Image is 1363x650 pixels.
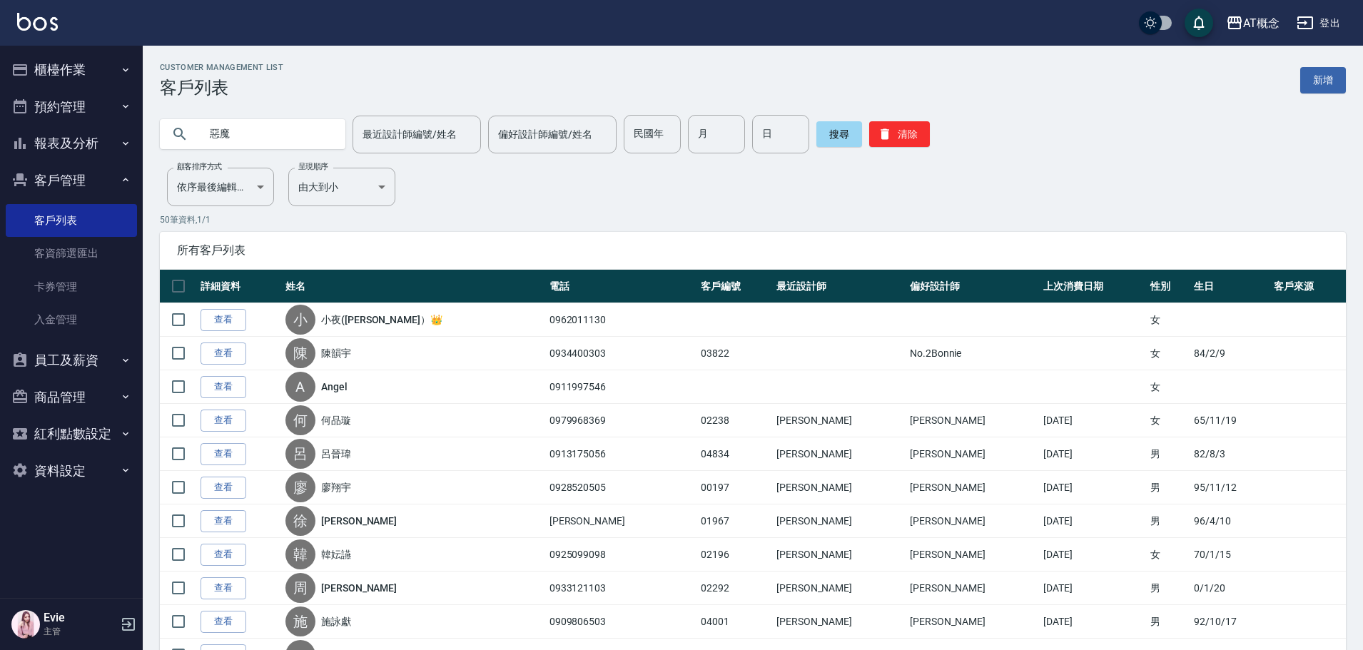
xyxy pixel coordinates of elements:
[1040,605,1147,639] td: [DATE]
[6,162,137,199] button: 客戶管理
[1040,270,1147,303] th: 上次消費日期
[1185,9,1213,37] button: save
[285,606,315,636] div: 施
[773,572,906,605] td: [PERSON_NAME]
[546,572,697,605] td: 0933121103
[6,342,137,379] button: 員工及薪資
[773,538,906,572] td: [PERSON_NAME]
[697,270,773,303] th: 客戶編號
[1190,437,1270,471] td: 82/8/3
[44,625,116,638] p: 主管
[1147,572,1190,605] td: 男
[697,572,773,605] td: 02292
[906,337,1040,370] td: No.2Bonnie
[1147,605,1190,639] td: 男
[321,313,442,327] a: 小夜([PERSON_NAME]）👑
[1147,337,1190,370] td: 女
[1040,538,1147,572] td: [DATE]
[906,270,1040,303] th: 偏好設計師
[321,380,348,394] a: Angel
[6,125,137,162] button: 報表及分析
[321,447,351,461] a: 呂晉瑋
[201,342,246,365] a: 查看
[11,610,40,639] img: Person
[546,404,697,437] td: 0979968369
[906,404,1040,437] td: [PERSON_NAME]
[773,504,906,538] td: [PERSON_NAME]
[285,439,315,469] div: 呂
[167,168,274,206] div: 依序最後編輯時間
[17,13,58,31] img: Logo
[321,514,397,528] a: [PERSON_NAME]
[201,510,246,532] a: 查看
[546,303,697,337] td: 0962011130
[285,338,315,368] div: 陳
[321,413,351,427] a: 何品璇
[321,614,351,629] a: 施詠獻
[285,405,315,435] div: 何
[546,605,697,639] td: 0909806503
[298,161,328,172] label: 呈現順序
[1220,9,1285,38] button: AT概念
[697,437,773,471] td: 04834
[160,78,283,98] h3: 客戶列表
[6,270,137,303] a: 卡券管理
[1270,270,1346,303] th: 客戶來源
[1190,572,1270,605] td: 0/1/20
[906,437,1040,471] td: [PERSON_NAME]
[6,415,137,452] button: 紅利點數設定
[546,370,697,404] td: 0911997546
[773,471,906,504] td: [PERSON_NAME]
[288,168,395,206] div: 由大到小
[1147,303,1190,337] td: 女
[6,88,137,126] button: 預約管理
[177,243,1329,258] span: 所有客戶列表
[1147,370,1190,404] td: 女
[201,376,246,398] a: 查看
[285,573,315,603] div: 周
[1190,270,1270,303] th: 生日
[201,309,246,331] a: 查看
[201,611,246,633] a: 查看
[1190,404,1270,437] td: 65/11/19
[1147,437,1190,471] td: 男
[869,121,930,147] button: 清除
[1147,471,1190,504] td: 男
[6,452,137,489] button: 資料設定
[6,303,137,336] a: 入金管理
[906,572,1040,605] td: [PERSON_NAME]
[321,581,397,595] a: [PERSON_NAME]
[697,504,773,538] td: 01967
[773,605,906,639] td: [PERSON_NAME]
[197,270,282,303] th: 詳細資料
[1147,538,1190,572] td: 女
[773,404,906,437] td: [PERSON_NAME]
[201,544,246,566] a: 查看
[773,270,906,303] th: 最近設計師
[201,410,246,432] a: 查看
[697,471,773,504] td: 00197
[201,477,246,499] a: 查看
[697,538,773,572] td: 02196
[160,63,283,72] h2: Customer Management List
[6,204,137,237] a: 客戶列表
[546,538,697,572] td: 0925099098
[6,379,137,416] button: 商品管理
[6,51,137,88] button: 櫃檯作業
[546,270,697,303] th: 電話
[282,270,546,303] th: 姓名
[285,305,315,335] div: 小
[1300,67,1346,93] a: 新增
[177,161,222,172] label: 顧客排序方式
[546,504,697,538] td: [PERSON_NAME]
[200,115,334,153] input: 搜尋關鍵字
[1190,337,1270,370] td: 84/2/9
[1147,504,1190,538] td: 男
[1291,10,1346,36] button: 登出
[321,547,351,562] a: 韓妘讌
[1040,504,1147,538] td: [DATE]
[773,437,906,471] td: [PERSON_NAME]
[201,443,246,465] a: 查看
[1190,605,1270,639] td: 92/10/17
[697,605,773,639] td: 04001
